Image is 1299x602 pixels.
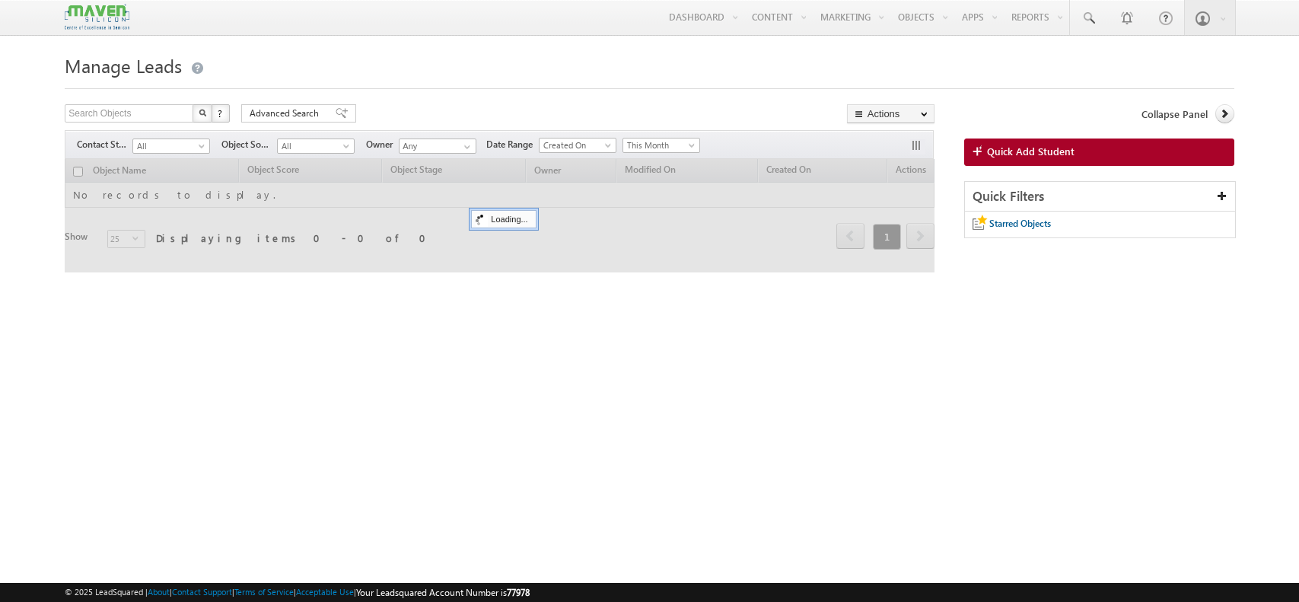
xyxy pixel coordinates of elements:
span: Quick Add Student [987,145,1075,158]
span: Advanced Search [250,107,323,120]
a: Created On [539,138,616,153]
input: Type to Search [399,139,476,154]
span: All [133,139,205,153]
a: Terms of Service [234,587,294,597]
span: ? [218,107,224,119]
a: All [132,139,210,154]
span: 77978 [507,587,530,598]
a: About [148,587,170,597]
span: All [278,139,350,153]
span: Owner [366,138,399,151]
span: Object Source [221,138,277,151]
span: Your Leadsquared Account Number is [356,587,530,598]
span: Manage Leads [65,53,182,78]
a: Quick Add Student [964,139,1234,166]
img: Search [199,109,206,116]
a: Contact Support [172,587,232,597]
span: Collapse Panel [1141,107,1208,121]
div: Quick Filters [965,182,1235,212]
span: This Month [623,139,696,152]
span: Created On [540,139,612,152]
span: © 2025 LeadSquared | | | | | [65,585,530,600]
img: Custom Logo [65,4,129,30]
a: This Month [622,138,700,153]
div: Loading... [471,210,536,228]
a: Acceptable Use [296,587,354,597]
span: Date Range [486,138,539,151]
span: Contact Stage [77,138,132,151]
a: Show All Items [456,139,475,154]
button: Actions [847,104,934,123]
a: All [277,139,355,154]
span: Starred Objects [989,218,1051,229]
button: ? [212,104,230,123]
